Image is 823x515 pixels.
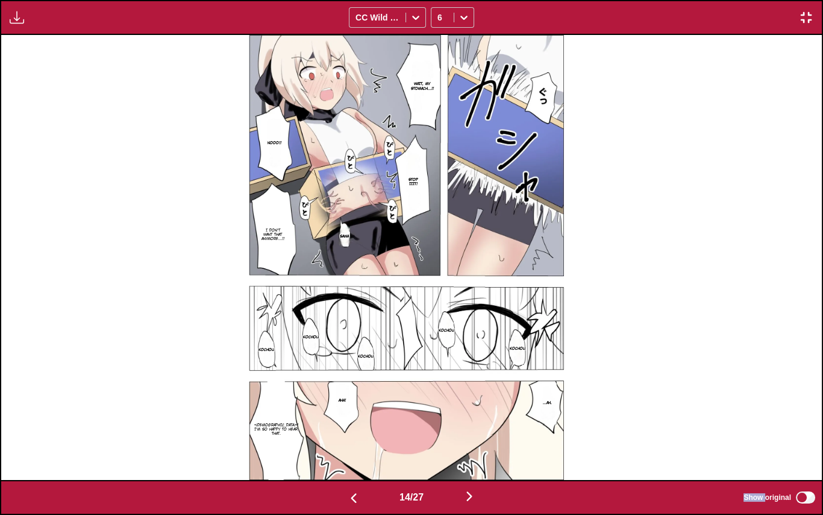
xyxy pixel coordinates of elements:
span: 14 / 27 [399,492,424,503]
p: Sawa [337,232,351,241]
p: [DEMOGRAPHIC_DATA]! I'm so happy to hear that. [252,420,301,438]
input: Show original [796,491,815,504]
img: Previous page [346,491,361,505]
p: Kochou [355,352,376,361]
img: Next page [462,489,477,504]
p: I don't want that anymore...!! [259,226,287,244]
p: ...Ah. [540,398,554,407]
p: Kochou [256,345,277,354]
p: Kochou [507,344,528,353]
p: Stop iiit! [405,175,422,188]
p: Kochou [301,332,321,341]
img: Manga Panel [249,35,565,480]
p: Kochou [436,326,457,335]
p: Aha! [337,396,349,405]
span: Show original [743,493,791,502]
img: Download translated images [10,10,24,25]
p: Wait, my stomach...!! [408,79,436,92]
p: Nooo!! [265,138,284,147]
